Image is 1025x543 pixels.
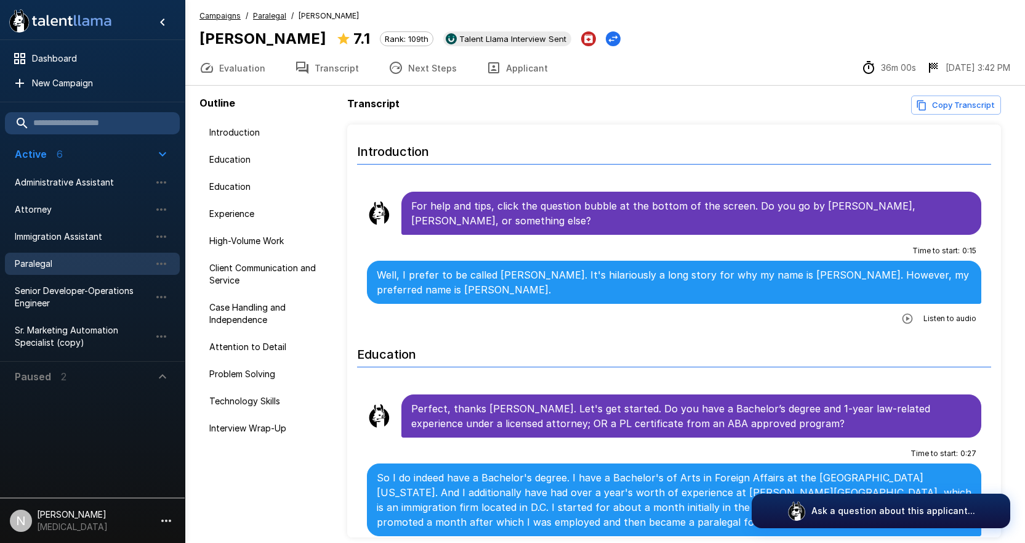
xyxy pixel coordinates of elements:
button: Change Stage [606,31,621,46]
b: Transcript [347,97,400,110]
u: Paralegal [253,11,286,20]
span: / [291,10,294,22]
span: / [246,10,248,22]
span: Experience [209,208,332,220]
button: Archive Applicant [581,31,596,46]
img: llama_clean.png [367,404,392,428]
div: Attention to Detail [199,336,342,358]
p: Ask a question about this applicant... [811,505,975,517]
div: Interview Wrap-Up [199,417,342,439]
span: Time to start : [912,245,960,257]
p: Perfect, thanks [PERSON_NAME]. Let's get started. Do you have a Bachelor’s degree and 1-year law-... [411,401,971,431]
b: 7.1 [353,30,370,47]
div: High-Volume Work [199,230,342,252]
span: Problem Solving [209,368,332,380]
div: The time between starting and completing the interview [861,60,916,75]
p: Well, I prefer to be called [PERSON_NAME]. It's hilariously a long story for why my name is [PERS... [377,267,971,297]
span: Rank: 109th [380,34,433,44]
button: Transcript [280,51,374,85]
button: Evaluation [185,51,280,85]
span: 0 : 27 [960,447,976,460]
button: Copy transcript [911,96,1001,115]
div: Introduction [199,121,342,144]
span: Interview Wrap-Up [209,422,332,435]
u: Campaigns [199,11,241,20]
span: Time to start : [910,447,958,460]
span: Attention to Detail [209,341,332,353]
p: [DATE] 3:42 PM [946,62,1010,74]
div: View profile in UKG [443,31,571,46]
p: For help and tips, click the question bubble at the bottom of the screen. Do you go by [PERSON_NA... [411,198,971,228]
span: [PERSON_NAME] [299,10,359,22]
span: Case Handling and Independence [209,301,332,326]
span: Education [209,181,332,193]
span: Talent Llama Interview Sent [454,34,571,44]
img: ukg_logo.jpeg [446,33,457,44]
h6: Introduction [357,132,991,165]
div: Experience [199,203,342,225]
b: [PERSON_NAME] [199,30,326,47]
div: Client Communication and Service [199,257,342,292]
div: Case Handling and Independence [199,296,342,331]
span: Client Communication and Service [209,262,332,287]
button: Ask a question about this applicant... [752,494,1010,528]
div: Education [199,149,342,171]
div: Education [199,176,342,198]
p: So I do indeed have a Bachelor's degree. I have a Bachelor's of Arts in Foreign Affairs at the [G... [377,470,971,529]
span: High-Volume Work [209,235,332,247]
button: Applicant [472,51,563,85]
b: Outline [199,97,235,109]
span: Introduction [209,126,332,139]
img: logo_glasses@2x.png [787,501,806,521]
span: Education [209,153,332,166]
h6: Education [357,335,991,367]
button: Next Steps [374,51,472,85]
span: 0 : 15 [962,245,976,257]
div: Technology Skills [199,390,342,412]
img: llama_clean.png [367,201,392,226]
div: The date and time when the interview was completed [926,60,1010,75]
span: Listen to audio [923,312,976,325]
div: Problem Solving [199,363,342,385]
p: 36m 00s [881,62,916,74]
span: Technology Skills [209,395,332,407]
